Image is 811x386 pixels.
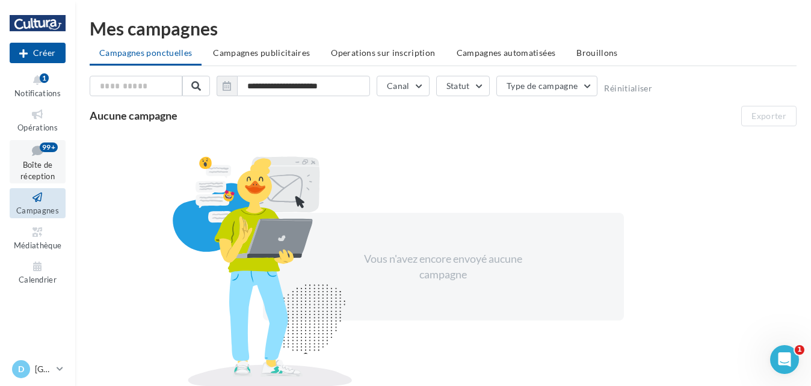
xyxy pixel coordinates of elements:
[604,84,652,93] button: Réinitialiser
[10,223,66,253] a: Médiathèque
[10,105,66,135] a: Opérations
[40,73,49,83] div: 1
[17,123,58,132] span: Opérations
[10,188,66,218] a: Campagnes
[10,43,66,63] button: Créer
[14,88,61,98] span: Notifications
[10,140,66,184] a: Boîte de réception99+
[795,345,804,355] span: 1
[40,142,58,152] div: 99+
[10,257,66,287] a: Calendrier
[213,47,310,58] span: Campagnes publicitaires
[90,19,797,37] div: Mes campagnes
[10,43,66,63] div: Nouvelle campagne
[741,106,797,126] button: Exporter
[16,206,59,215] span: Campagnes
[14,240,62,250] span: Médiathèque
[90,109,177,122] span: Aucune campagne
[496,76,598,96] button: Type de campagne
[35,363,52,375] p: [GEOGRAPHIC_DATA]
[377,76,430,96] button: Canal
[19,275,57,284] span: Calendrier
[10,358,66,381] a: D [GEOGRAPHIC_DATA]
[10,71,66,100] button: Notifications 1
[340,251,547,282] div: Vous n'avez encore envoyé aucune campagne
[457,47,556,58] span: Campagnes automatisées
[770,345,799,374] iframe: Intercom live chat
[18,363,24,375] span: D
[20,160,55,181] span: Boîte de réception
[331,47,435,58] span: Operations sur inscription
[576,47,618,58] span: Brouillons
[436,76,490,96] button: Statut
